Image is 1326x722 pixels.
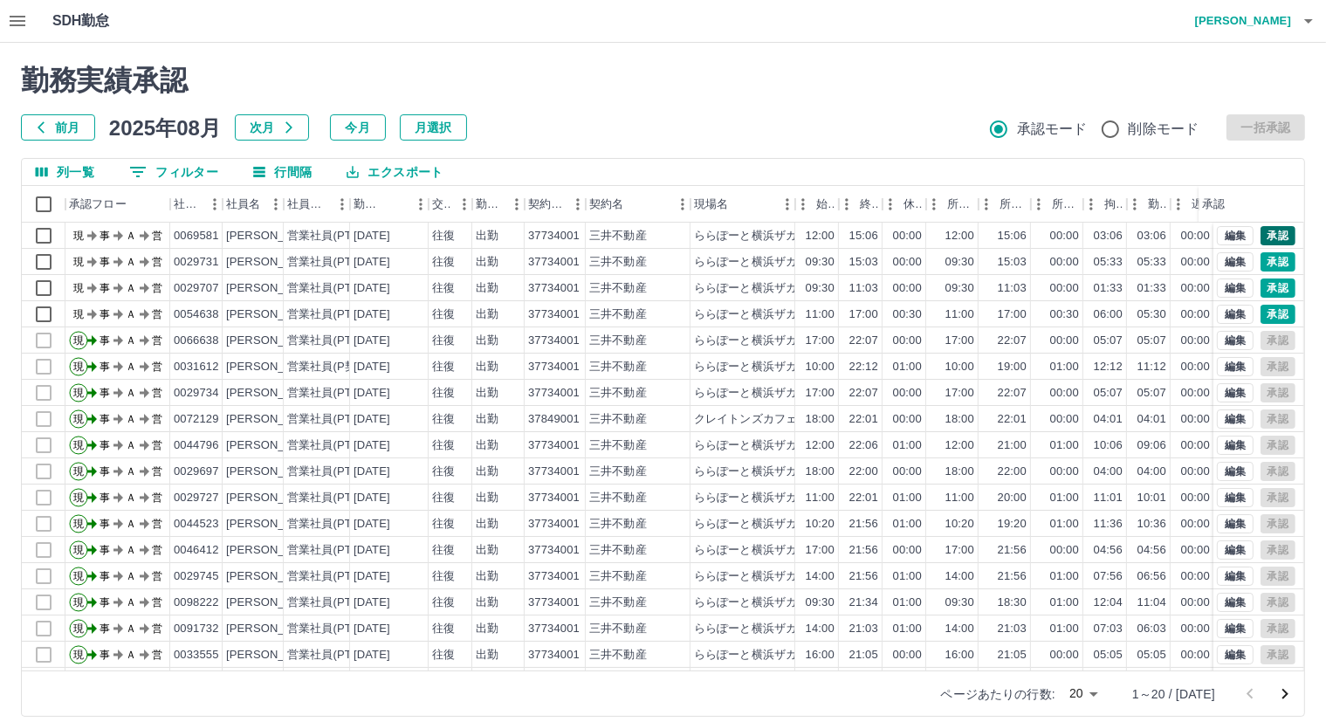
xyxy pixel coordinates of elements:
div: 勤務区分 [476,186,504,223]
div: 遅刻等 [1171,186,1214,223]
div: ららぽーと横浜ザガーデンレストランフォーシュン [694,464,958,480]
h5: 2025年08月 [109,114,221,141]
div: 出勤 [476,254,498,271]
div: [DATE] [354,385,390,402]
div: 18:00 [806,464,835,480]
div: 01:33 [1094,280,1123,297]
div: クレイトンズカフェ [694,411,797,428]
div: 00:30 [1050,306,1079,323]
button: 編集 [1217,462,1254,481]
div: 37734001 [528,254,580,271]
text: Ａ [126,413,136,425]
div: 契約コード [528,186,565,223]
div: 01:00 [893,437,922,454]
text: 事 [100,308,110,320]
div: 22:12 [849,359,878,375]
div: 0031612 [174,359,219,375]
div: 37849001 [528,411,580,428]
text: 現 [73,256,84,268]
div: 休憩 [883,186,926,223]
div: 37734001 [528,437,580,454]
div: 三井不動産 [589,437,647,454]
div: 営業社員(PT契約) [287,385,379,402]
div: 三井不動産 [589,306,647,323]
div: 22:00 [998,464,1027,480]
div: 出勤 [476,411,498,428]
div: 11:03 [849,280,878,297]
div: 15:06 [849,228,878,244]
div: [PERSON_NAME] [226,306,321,323]
div: 0029731 [174,254,219,271]
div: 所定開始 [947,186,975,223]
div: 10:00 [945,359,974,375]
button: 編集 [1217,619,1254,638]
div: [PERSON_NAME] [226,333,321,349]
div: 05:07 [1094,385,1123,402]
div: 18:00 [945,411,974,428]
text: 営 [152,256,162,268]
div: 15:06 [998,228,1027,244]
div: 17:00 [806,333,835,349]
div: 承認 [1202,186,1225,223]
div: 0066638 [174,333,219,349]
div: 00:00 [1050,228,1079,244]
div: [PERSON_NAME] [226,254,321,271]
button: 編集 [1217,409,1254,429]
div: 三井不動産 [589,464,647,480]
text: 現 [73,308,84,320]
div: 営業社員(PT契約) [287,254,379,271]
div: 往復 [432,333,455,349]
div: 終業 [860,186,879,223]
div: 37734001 [528,359,580,375]
button: 編集 [1217,514,1254,533]
text: 事 [100,256,110,268]
button: 次のページへ [1268,677,1302,712]
div: 00:00 [1181,306,1210,323]
div: 三井不動産 [589,254,647,271]
div: 05:07 [1137,385,1166,402]
button: ソート [383,192,408,217]
div: 22:07 [849,385,878,402]
div: [PERSON_NAME] [226,280,321,297]
div: 現場名 [694,186,728,223]
div: ららぽーと横浜ザガーデンレストランフォーシュン [694,254,958,271]
div: ららぽーと横浜ザガーデンレストランフォーシュン [694,437,958,454]
div: 三井不動産 [589,333,647,349]
text: 営 [152,230,162,242]
div: 勤務 [1148,186,1167,223]
div: 休憩 [903,186,923,223]
div: 37734001 [528,333,580,349]
div: 05:30 [1137,306,1166,323]
span: 承認モード [1017,119,1088,140]
div: 37734001 [528,306,580,323]
button: 承認 [1261,305,1295,324]
div: 05:07 [1094,333,1123,349]
div: 12:00 [945,437,974,454]
div: 17:00 [849,306,878,323]
div: 12:12 [1094,359,1123,375]
div: 00:00 [1181,437,1210,454]
div: 社員名 [223,186,284,223]
div: 15:03 [849,254,878,271]
div: 承認 [1199,186,1289,223]
text: 事 [100,361,110,373]
text: 営 [152,361,162,373]
button: 編集 [1217,383,1254,402]
div: 22:07 [998,333,1027,349]
div: 12:00 [806,437,835,454]
div: 所定休憩 [1031,186,1083,223]
button: メニュー [565,191,591,217]
text: 事 [100,439,110,451]
text: 現 [73,439,84,451]
div: ららぽーと横浜ザガーデンレストランフォーシュン [694,228,958,244]
text: 現 [73,334,84,347]
div: 15:03 [998,254,1027,271]
div: 営業社員(PT契約) [287,228,379,244]
div: 出勤 [476,306,498,323]
button: 編集 [1217,252,1254,272]
div: 契約コード [525,186,586,223]
div: 00:00 [893,464,922,480]
text: Ａ [126,334,136,347]
div: 04:01 [1137,411,1166,428]
div: 拘束 [1083,186,1127,223]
